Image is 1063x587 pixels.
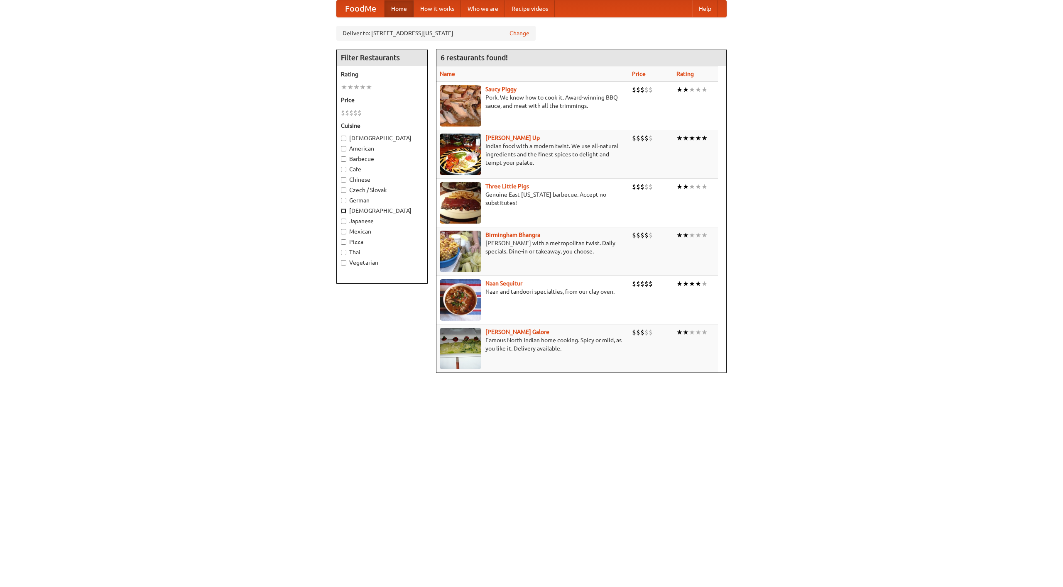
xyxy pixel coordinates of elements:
[485,280,522,287] b: Naan Sequitur
[337,0,385,17] a: FoodMe
[701,85,708,94] li: ★
[485,231,540,238] a: Birmingham Bhangra
[676,71,694,77] a: Rating
[701,279,708,288] li: ★
[676,231,683,240] li: ★
[440,328,481,369] img: currygalore.jpg
[440,231,481,272] img: bhangra.jpg
[695,231,701,240] li: ★
[341,108,345,117] li: $
[640,182,644,191] li: $
[683,328,689,337] li: ★
[341,260,346,265] input: Vegetarian
[683,134,689,143] li: ★
[695,279,701,288] li: ★
[440,279,481,321] img: naansequitur.jpg
[636,182,640,191] li: $
[649,85,653,94] li: $
[676,85,683,94] li: ★
[485,86,517,93] a: Saucy Piggy
[440,336,625,353] p: Famous North Indian home cooking. Spicy or mild, as you like it. Delivery available.
[640,279,644,288] li: $
[676,182,683,191] li: ★
[689,182,695,191] li: ★
[341,217,423,225] label: Japanese
[701,134,708,143] li: ★
[341,208,346,214] input: [DEMOGRAPHIC_DATA]
[701,328,708,337] li: ★
[636,231,640,240] li: $
[683,182,689,191] li: ★
[347,83,353,92] li: ★
[345,108,349,117] li: $
[640,134,644,143] li: $
[341,134,423,142] label: [DEMOGRAPHIC_DATA]
[676,134,683,143] li: ★
[485,134,540,141] a: [PERSON_NAME] Up
[341,96,423,104] h5: Price
[385,0,414,17] a: Home
[632,71,646,77] a: Price
[649,182,653,191] li: $
[440,134,481,175] img: curryup.jpg
[440,71,455,77] a: Name
[341,136,346,141] input: [DEMOGRAPHIC_DATA]
[636,279,640,288] li: $
[689,134,695,143] li: ★
[341,258,423,267] label: Vegetarian
[341,238,423,246] label: Pizza
[440,239,625,256] p: [PERSON_NAME] with a metropolitan twist. Daily specials. Dine-in or takeaway, you choose.
[341,70,423,78] h5: Rating
[683,231,689,240] li: ★
[649,134,653,143] li: $
[632,279,636,288] li: $
[358,108,362,117] li: $
[341,165,423,173] label: Cafe
[632,328,636,337] li: $
[689,328,695,337] li: ★
[341,196,423,205] label: German
[341,239,346,245] input: Pizza
[341,250,346,255] input: Thai
[341,219,346,224] input: Japanese
[676,328,683,337] li: ★
[640,85,644,94] li: $
[632,231,636,240] li: $
[360,83,366,92] li: ★
[505,0,555,17] a: Recipe videos
[636,328,640,337] li: $
[341,156,346,162] input: Barbecue
[341,144,423,153] label: American
[640,328,644,337] li: $
[341,155,423,163] label: Barbecue
[341,248,423,256] label: Thai
[632,134,636,143] li: $
[695,85,701,94] li: ★
[341,227,423,236] label: Mexican
[701,231,708,240] li: ★
[485,329,549,335] a: [PERSON_NAME] Galore
[337,49,427,66] h4: Filter Restaurants
[440,287,625,296] p: Naan and tandoori specialties, from our clay oven.
[692,0,718,17] a: Help
[341,175,423,184] label: Chinese
[440,142,625,167] p: Indian food with a modern twist. We use all-natural ingredients and the finest spices to delight ...
[341,122,423,130] h5: Cuisine
[676,279,683,288] li: ★
[461,0,505,17] a: Who we are
[441,54,508,61] ng-pluralize: 6 restaurants found!
[644,134,649,143] li: $
[701,182,708,191] li: ★
[644,279,649,288] li: $
[632,182,636,191] li: $
[485,183,529,190] a: Three Little Pigs
[341,207,423,215] label: [DEMOGRAPHIC_DATA]
[644,231,649,240] li: $
[695,134,701,143] li: ★
[349,108,353,117] li: $
[689,279,695,288] li: ★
